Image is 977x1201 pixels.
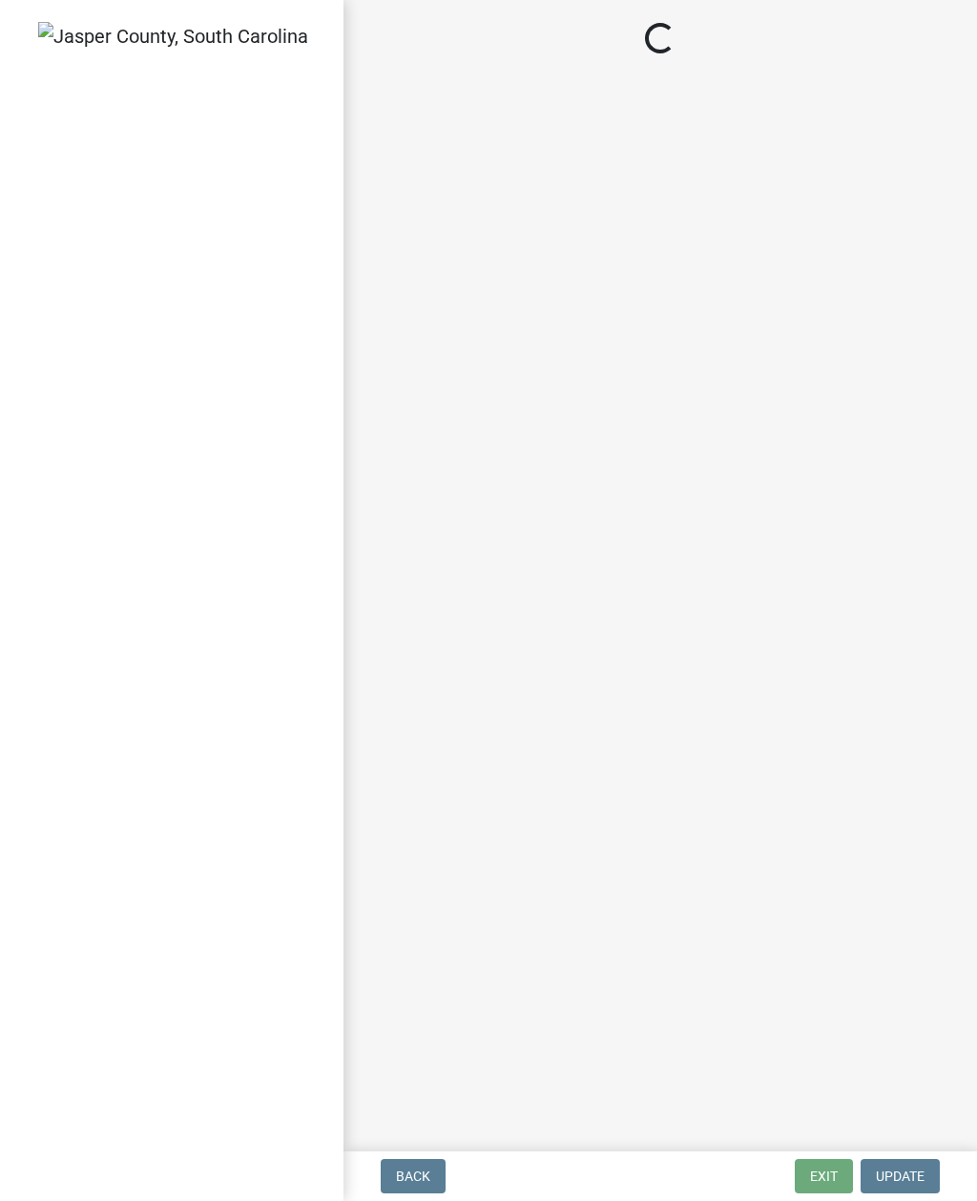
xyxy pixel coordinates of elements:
button: Back [381,1159,446,1193]
span: Back [396,1169,430,1184]
span: Update [876,1169,925,1184]
button: Update [861,1159,940,1193]
button: Exit [795,1159,853,1193]
img: Jasper County, South Carolina [38,22,308,51]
